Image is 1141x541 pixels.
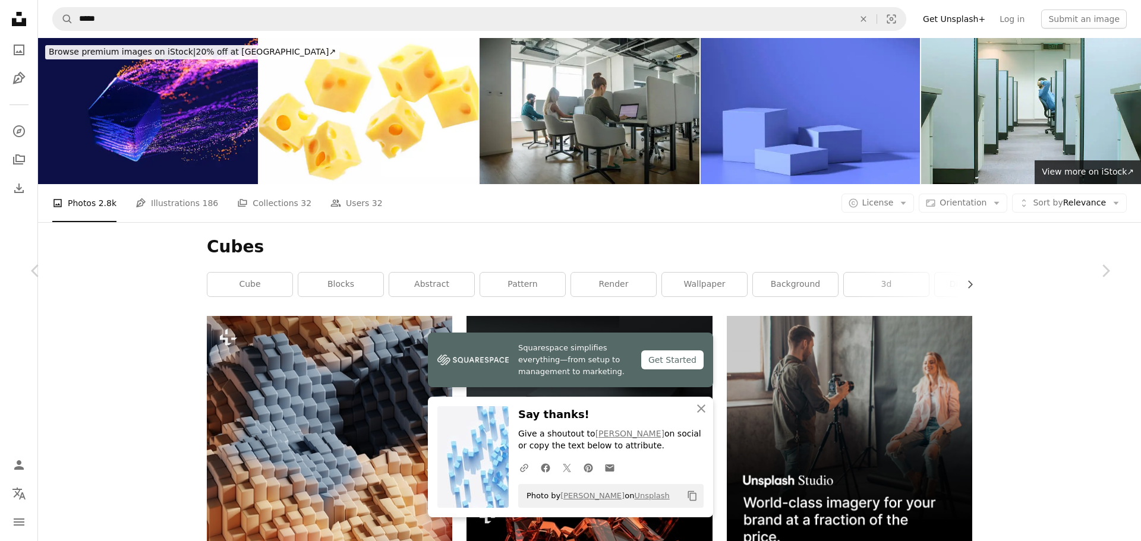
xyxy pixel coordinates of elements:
[634,491,669,500] a: Unsplash
[556,455,578,479] a: Share on Twitter
[535,455,556,479] a: Share on Facebook
[753,273,838,296] a: background
[7,482,31,505] button: Language
[49,47,196,56] span: Browse premium images on iStock |
[7,67,31,90] a: Illustrations
[52,7,906,31] form: Find visuals sitewide
[330,184,383,222] a: Users 32
[7,38,31,62] a: Photos
[480,273,565,296] a: pattern
[7,119,31,143] a: Explore
[437,351,509,369] img: file-1747939142011-51e5cc87e3c9
[1070,214,1141,328] a: Next
[578,455,599,479] a: Share on Pinterest
[935,273,1020,296] a: digital image
[428,333,713,387] a: Squarespace simplifies everything—from setup to management to marketing.Get Started
[1042,167,1134,176] span: View more on iStock ↗
[641,350,704,369] div: Get Started
[38,38,258,184] img: Abstract technology background
[560,491,625,500] a: [PERSON_NAME]
[521,486,670,505] span: Photo by on
[1012,194,1127,213] button: Sort byRelevance
[207,236,972,258] h1: Cubes
[940,198,986,207] span: Orientation
[53,8,73,30] button: Search Unsplash
[301,197,311,210] span: 32
[844,273,929,296] a: 3d
[518,428,704,452] p: Give a shoutout to on social or copy the text below to attribute.
[850,8,877,30] button: Clear
[49,47,336,56] span: 20% off at [GEOGRAPHIC_DATA] ↗
[135,184,218,222] a: Illustrations 186
[298,273,383,296] a: blocks
[259,38,479,184] img: Cheese cubes with holes levitating in air on white background. File contains clipping paths.
[7,453,31,477] a: Log in / Sign up
[518,342,632,378] span: Squarespace simplifies everything—from setup to management to marketing.
[1035,160,1141,184] a: View more on iStock↗
[701,38,921,184] img: Blue podiums or platforms for product presentation and exposition
[1041,10,1127,29] button: Submit an image
[599,455,620,479] a: Share over email
[7,510,31,534] button: Menu
[1033,197,1106,209] span: Relevance
[841,194,915,213] button: License
[237,184,311,222] a: Collections 32
[862,198,894,207] span: License
[207,474,452,485] a: a large group of cubes that are stacked together
[992,10,1032,29] a: Log in
[662,273,747,296] a: wallpaper
[207,273,292,296] a: cube
[7,148,31,172] a: Collections
[595,429,664,438] a: [PERSON_NAME]
[959,273,972,296] button: scroll list to the right
[571,273,656,296] a: render
[480,38,699,184] img: Rear view of business people working in cubicles in a communal office
[518,406,704,423] h3: Say thanks!
[682,486,702,506] button: Copy to clipboard
[919,194,1007,213] button: Orientation
[877,8,906,30] button: Visual search
[7,176,31,200] a: Download History
[916,10,992,29] a: Get Unsplash+
[921,38,1141,184] img: cubicles - office series 2
[467,316,712,479] img: black box on white table
[372,197,383,210] span: 32
[38,38,346,67] a: Browse premium images on iStock|20% off at [GEOGRAPHIC_DATA]↗
[1033,198,1063,207] span: Sort by
[389,273,474,296] a: abstract
[203,197,219,210] span: 186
